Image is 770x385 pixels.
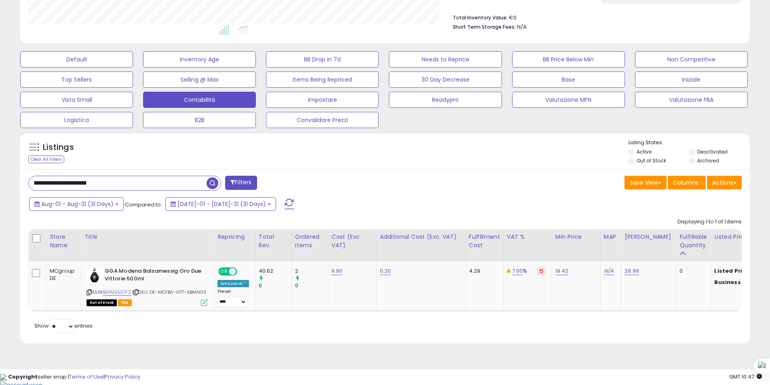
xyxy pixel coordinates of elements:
[86,267,208,305] div: ASIN:
[679,233,707,250] div: Fulfillable Quantity
[512,92,625,108] button: Valutazione MFN
[453,23,516,30] b: Short Term Storage Fees:
[20,92,133,108] button: Vista Small
[295,267,328,275] div: 2
[331,233,373,250] div: Cost (Exc. VAT)
[604,267,614,275] a: N/A
[604,233,618,241] div: MAP
[217,289,249,307] div: Preset:
[697,157,719,164] label: Archived
[389,72,502,88] button: 30 Day Decrease
[84,233,211,241] div: Title
[20,72,133,88] button: Top Sellers
[225,176,257,190] button: Filters
[469,267,497,275] div: 4.29
[50,267,75,282] div: MCgroup DE
[624,233,673,241] div: [PERSON_NAME]
[105,267,203,284] b: GGA Modena Balsamessig Oro Due Vittorie 500ml
[512,51,625,67] button: BB Price Below Min
[143,92,256,108] button: Contabilità
[34,322,93,330] span: Show: entries
[389,51,502,67] button: Needs to Reprice
[629,139,750,147] p: Listing States:
[673,179,698,187] span: Columns
[512,267,523,275] a: 7.00
[259,233,288,250] div: Total Rev.
[165,197,276,211] button: [DATE]-01 - [DATE]-31 (31 Days)
[219,268,229,275] span: ON
[143,112,256,128] button: B2B
[132,289,206,295] span: | SKU: DE-MCFBA-VITT-ABMA1011
[637,157,666,164] label: Out of Stock
[714,278,759,286] b: Business Price:
[236,268,249,275] span: OFF
[295,233,325,250] div: Ordered Items
[707,176,742,189] button: Actions
[266,51,379,67] button: BB Drop in 7d
[668,176,706,189] button: Columns
[41,200,114,208] span: Aug-01 - Aug-31 (31 Days)
[380,233,462,241] div: Additional Cost (Exc. VAT)
[50,233,78,250] div: Store Name
[118,299,132,306] span: FBA
[635,51,748,67] button: Non Competitive
[28,156,64,163] div: Clear All Filters
[624,267,639,275] a: 29.99
[469,233,500,250] div: Fulfillment Cost
[20,51,133,67] button: Default
[217,280,249,287] div: Amazon AI *
[714,267,751,275] b: Listed Price:
[217,233,252,241] div: Repricing
[512,72,625,88] button: Base
[20,112,133,128] button: Logistica
[637,148,652,155] label: Active
[266,92,379,108] button: Impostare
[143,72,256,88] button: Selling @ Max
[555,267,569,275] a: 19.42
[635,92,748,108] button: Valutazione FBA
[517,23,527,31] span: N/A
[380,267,391,275] a: 0.20
[555,233,597,241] div: Min Price
[266,112,379,128] button: Convalidare Prezzi
[266,72,379,88] button: Items Being Repriced
[331,267,343,275] a: 9.90
[103,289,131,296] a: B01M25S7F2
[125,201,162,208] span: Compared to:
[635,72,748,88] button: Iniziale
[677,218,742,226] div: Displaying 1 to 1 of 1 items
[679,267,705,275] div: 0
[259,282,291,289] div: 0
[389,92,502,108] button: Readypro
[177,200,266,208] span: [DATE]-01 - [DATE]-31 (31 Days)
[507,233,548,241] div: VAT %
[86,299,117,306] span: All listings that are currently out of stock and unavailable for purchase on Amazon
[43,142,74,153] h5: Listings
[86,267,103,284] img: 41G9vg3qm8L._SL40_.jpg
[259,267,291,275] div: 40.62
[453,14,508,21] b: Total Inventory Value:
[143,51,256,67] button: Inventory Age
[295,282,328,289] div: 0
[624,176,667,189] button: Save View
[507,267,546,275] div: %
[453,12,736,22] li: €0
[697,148,728,155] label: Deactivated
[29,197,124,211] button: Aug-01 - Aug-31 (31 Days)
